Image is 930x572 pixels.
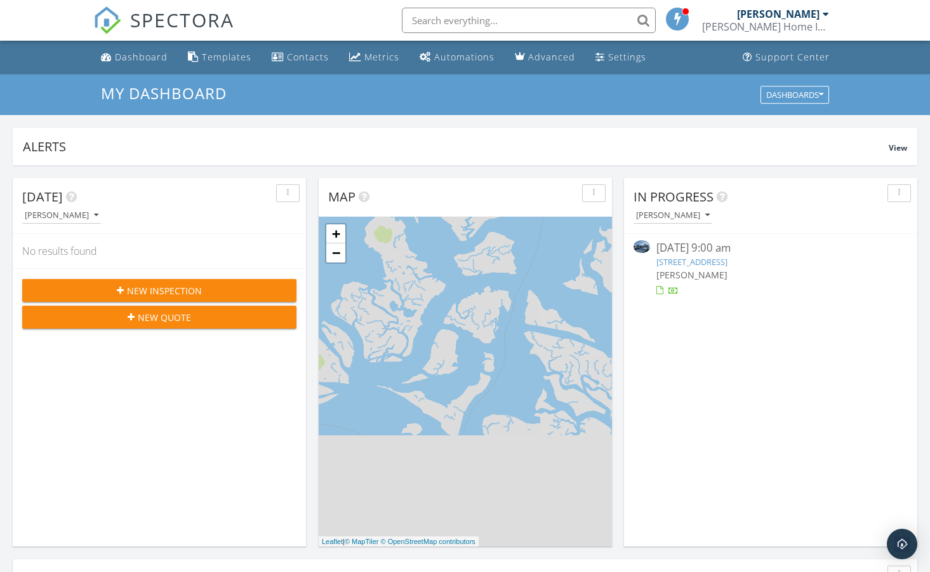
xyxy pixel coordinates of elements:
[183,46,256,69] a: Templates
[138,311,191,324] span: New Quote
[755,51,830,63] div: Support Center
[766,90,823,99] div: Dashboards
[415,46,500,69] a: Automations (Basic)
[93,6,121,34] img: The Best Home Inspection Software - Spectora
[381,538,475,545] a: © OpenStreetMap contributors
[590,46,651,69] a: Settings
[326,243,345,262] a: Zoom out
[22,207,101,224] button: [PERSON_NAME]
[656,269,727,281] span: [PERSON_NAME]
[319,536,479,547] div: |
[96,46,173,69] a: Dashboard
[101,83,227,104] span: My Dashboard
[22,306,296,329] button: New Quote
[634,240,908,297] a: [DATE] 9:00 am [STREET_ADDRESS] [PERSON_NAME]
[528,51,575,63] div: Advanced
[25,211,98,220] div: [PERSON_NAME]
[434,51,495,63] div: Automations
[326,224,345,243] a: Zoom in
[130,6,234,33] span: SPECTORA
[634,207,712,224] button: [PERSON_NAME]
[738,46,835,69] a: Support Center
[737,8,820,20] div: [PERSON_NAME]
[287,51,329,63] div: Contacts
[345,538,379,545] a: © MapTiler
[93,17,234,44] a: SPECTORA
[115,51,168,63] div: Dashboard
[22,279,296,302] button: New Inspection
[402,8,656,33] input: Search everything...
[889,142,907,153] span: View
[22,188,63,205] span: [DATE]
[328,188,355,205] span: Map
[656,240,885,256] div: [DATE] 9:00 am
[510,46,580,69] a: Advanced
[322,538,343,545] a: Leaflet
[23,138,889,155] div: Alerts
[634,240,650,252] img: 8951948%2Freports%2F5a6ae9cd-536f-4e51-af0c-d9c167df87f7%2Fcover_photos%2FHZ4zuImzFKVTFAJPxU6n%2F...
[636,211,710,220] div: [PERSON_NAME]
[702,20,829,33] div: Kane Home Inspection Services LLC
[608,51,646,63] div: Settings
[344,46,404,69] a: Metrics
[364,51,399,63] div: Metrics
[656,256,727,268] a: [STREET_ADDRESS]
[761,86,829,104] button: Dashboards
[634,188,714,205] span: In Progress
[202,51,251,63] div: Templates
[13,234,306,268] div: No results found
[127,284,202,297] span: New Inspection
[267,46,334,69] a: Contacts
[887,529,917,559] div: Open Intercom Messenger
